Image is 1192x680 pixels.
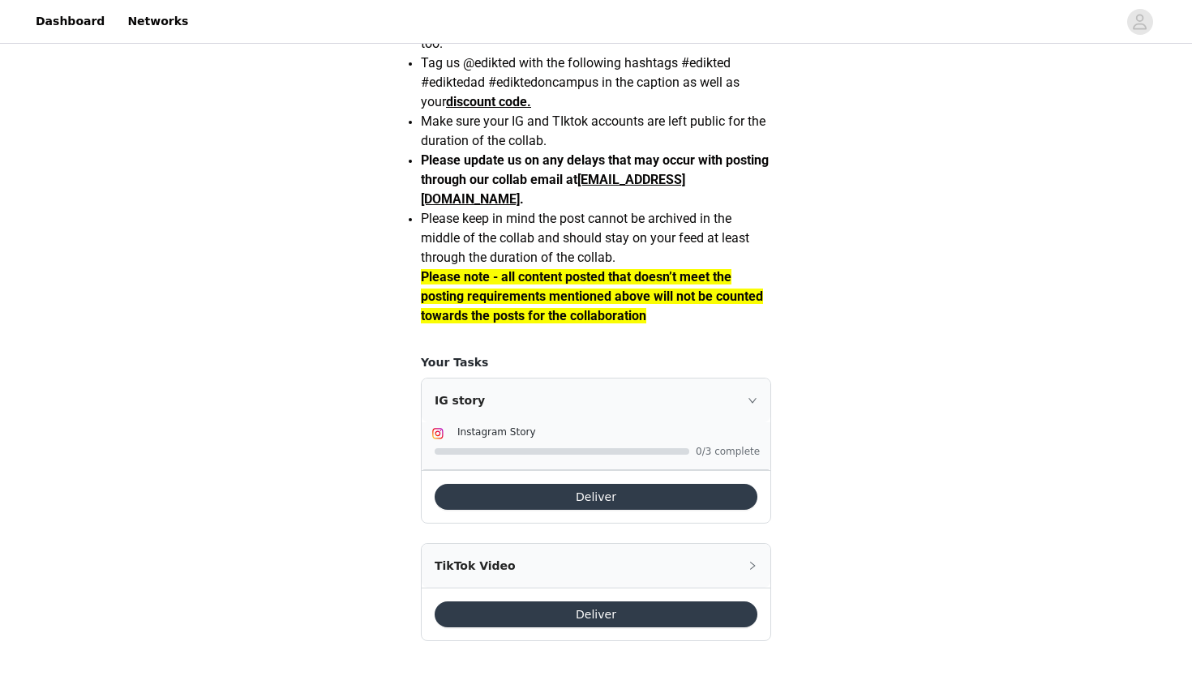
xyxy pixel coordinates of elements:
span: Please note - all content posted that doesn’t meet the posting requirements mentioned above will ... [421,269,763,323]
div: avatar [1132,9,1147,35]
div: icon: rightIG story [422,378,770,422]
strong: discount code. [446,94,531,109]
span: Please keep in mind the post cannot be archived in the middle of the collab and should stay on yo... [421,211,749,265]
i: icon: right [748,396,757,405]
h4: Your Tasks [421,354,771,371]
strong: Please update us on any delays that may occur with posting through our collab email at . [421,152,769,207]
a: Dashboard [26,3,114,40]
a: Networks [118,3,198,40]
div: icon: rightTikTok Video [422,544,770,588]
span: Tag us @edikted with the following hashtags #edikted #ediktedad #ediktedoncampus in the caption a... [421,55,740,109]
span: [EMAIL_ADDRESS][DOMAIN_NAME] [421,172,685,207]
img: Instagram Icon [431,427,444,440]
i: icon: right [748,561,757,571]
span: 0/3 complete [696,447,761,456]
span: Instagram Story [457,426,536,438]
button: Deliver [435,484,757,510]
button: Deliver [435,601,757,627]
span: Make sure your IG and TIktok accounts are left public for the duration of the collab. [421,113,765,148]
